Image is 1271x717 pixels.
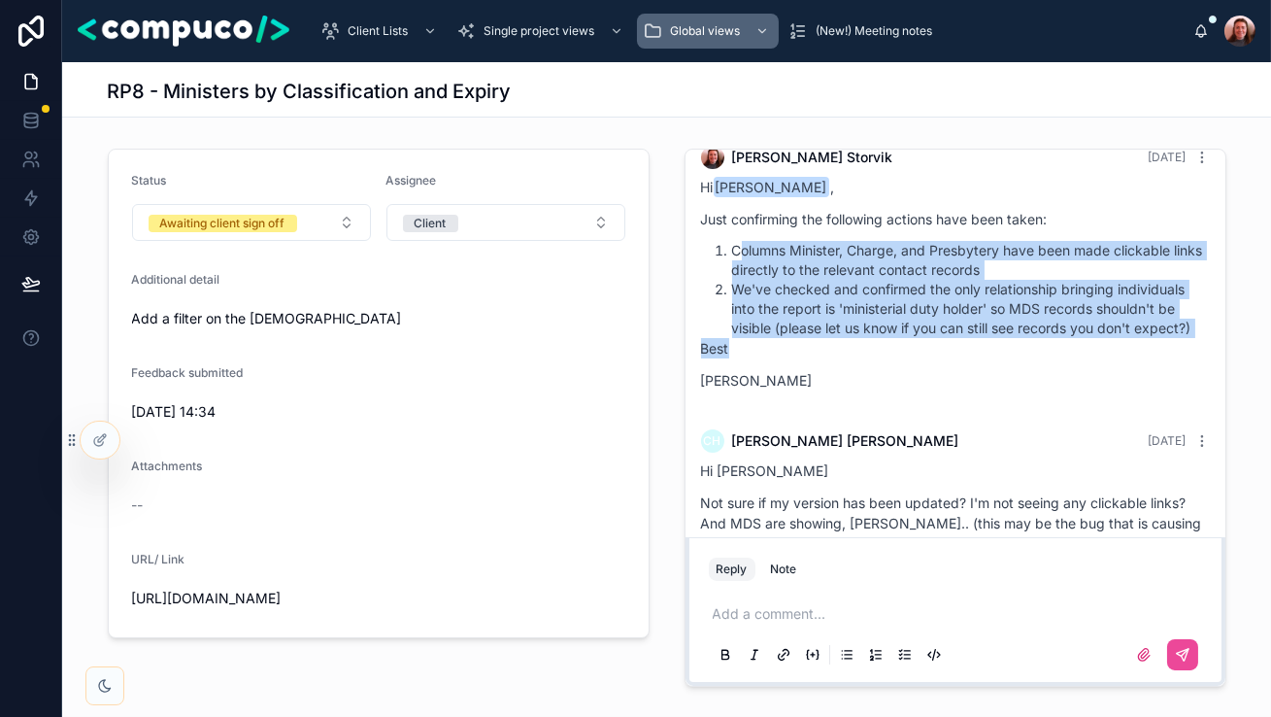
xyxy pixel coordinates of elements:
[451,14,633,49] a: Single project views
[783,14,946,49] a: (New!) Meeting notes
[701,493,1210,554] p: Not sure if my version has been updated? I'm not seeing any clickable links? And MDS are showing,...
[386,173,437,188] span: Assignee
[670,23,740,39] span: Global views
[701,209,1210,229] p: Just confirming the following actions have been taken:
[484,23,594,39] span: Single project views
[132,459,203,473] span: Attachments
[763,558,805,581] button: Note
[1149,150,1187,164] span: [DATE]
[108,78,512,105] h1: RP8 - Ministers by Classification and Expiry
[714,177,829,197] span: [PERSON_NAME]
[132,272,220,287] span: Additional detail
[732,280,1210,338] li: We've checked and confirmed the only relationship bringing individuals into the report is 'minist...
[132,204,371,241] button: Select Button
[305,10,1193,52] div: scrollable content
[132,495,144,515] span: --
[315,14,447,49] a: Client Lists
[701,370,1210,391] p: [PERSON_NAME]
[132,173,167,188] span: Status
[732,431,959,451] span: [PERSON_NAME] [PERSON_NAME]
[704,433,721,449] span: CH
[771,562,797,577] div: Note
[348,23,408,39] span: Client Lists
[637,14,779,49] a: Global views
[415,215,447,232] div: Client
[709,558,755,581] button: Reply
[701,177,1210,197] p: Hi ,
[732,241,1210,280] li: Columns Minister, Charge, and Presbytery have been made clickable links directly to the relevant ...
[132,402,371,422] span: [DATE] 14:34
[160,215,285,232] div: Awaiting client sign off
[78,16,289,47] img: App logo
[132,589,625,608] span: [URL][DOMAIN_NAME]
[132,309,625,328] span: Add a filter on the [DEMOGRAPHIC_DATA]
[816,23,932,39] span: (New!) Meeting notes
[732,148,893,167] span: [PERSON_NAME] Storvik
[701,338,1210,358] p: Best
[132,365,244,380] span: Feedback submitted
[701,461,1210,481] p: Hi [PERSON_NAME]
[132,552,185,566] span: URL/ Link
[386,204,625,241] button: Select Button
[1149,433,1187,448] span: [DATE]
